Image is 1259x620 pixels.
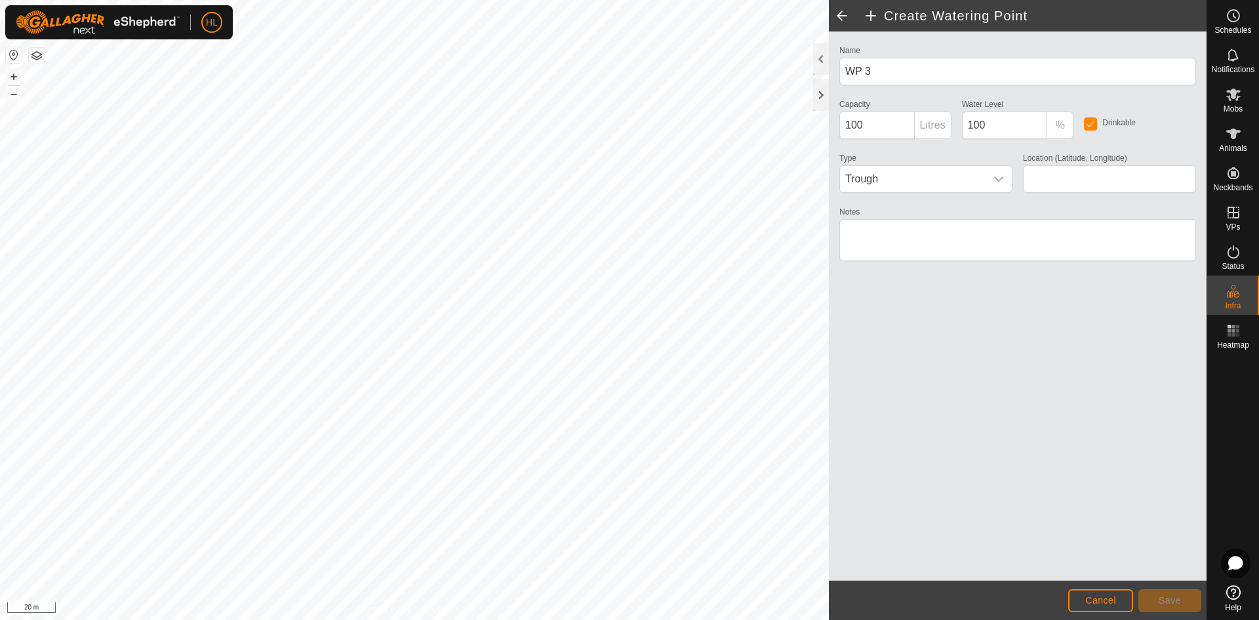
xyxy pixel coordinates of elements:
p-inputgroup-addon: Litres [915,112,951,139]
button: + [6,69,22,85]
span: Infra [1225,302,1241,310]
label: Location (Latitude, Longitude) [1023,152,1127,164]
span: Notifications [1212,66,1254,73]
label: Water Level [962,98,1004,110]
span: Trough [840,166,986,192]
label: Type [839,152,856,164]
span: Help [1225,604,1241,611]
input: 0 [962,112,1048,139]
button: – [6,86,22,102]
a: Privacy Policy [363,603,412,615]
span: Schedules [1214,26,1251,34]
span: Animals [1219,144,1247,152]
button: Map Layers [29,48,45,64]
p-inputgroup-addon: % [1047,112,1073,139]
img: Gallagher Logo [16,10,180,34]
label: Name [839,45,860,56]
span: Status [1222,262,1244,270]
a: Help [1207,580,1259,617]
span: Mobs [1224,105,1243,113]
div: dropdown trigger [986,166,1012,192]
label: Capacity [839,98,870,110]
span: Cancel [1085,595,1116,606]
span: Neckbands [1213,184,1252,192]
button: Reset Map [6,47,22,63]
label: Drinkable [1102,119,1136,127]
span: Save [1159,595,1181,606]
button: Cancel [1068,589,1133,612]
span: HL [206,16,218,30]
span: VPs [1226,223,1240,231]
label: Notes [839,206,860,218]
span: Heatmap [1217,341,1249,349]
a: Contact Us [428,603,466,615]
h2: Create Watering Point [863,8,1207,24]
button: Save [1138,589,1201,612]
